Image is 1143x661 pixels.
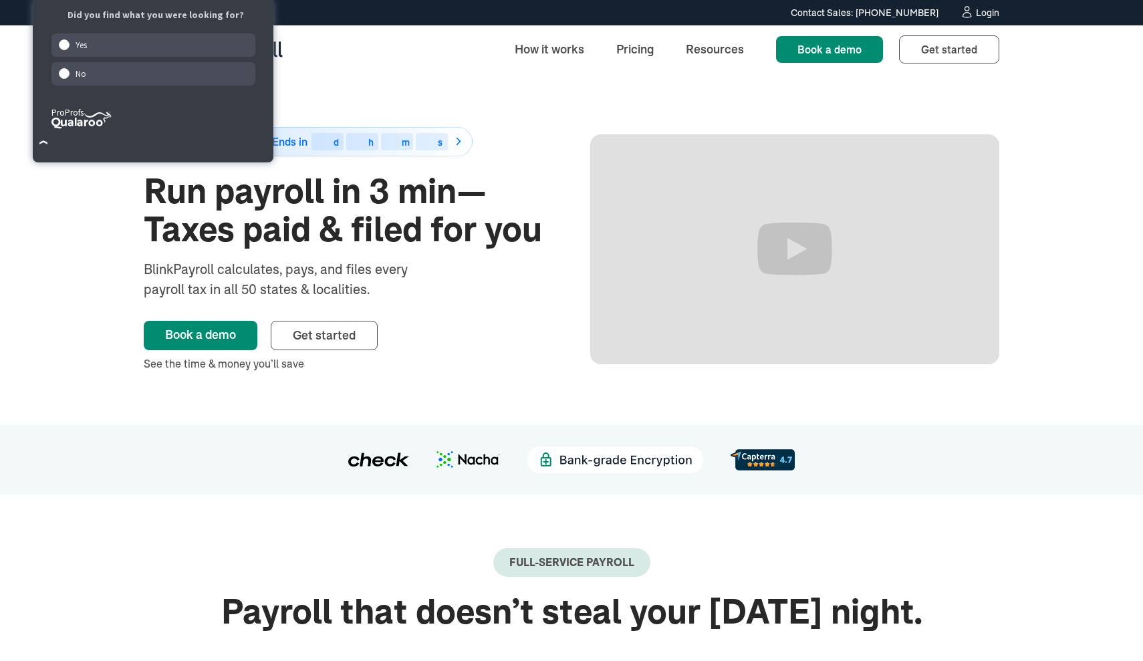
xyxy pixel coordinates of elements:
a: Get started [271,321,378,350]
tspan: ProProfs [51,107,84,118]
a: Get started [899,35,999,63]
a: How it works [504,35,595,63]
img: d56c0860-961d-46a8-819e-eda1494028f8.svg [731,449,795,470]
div: h [368,138,374,147]
a: Login [960,5,999,20]
span: Get started [293,327,356,343]
button: Close Survey [33,132,55,154]
div: Did you find what you were looking for? [49,9,262,22]
div: s [438,138,442,147]
div: Contact Sales: [PHONE_NUMBER] [791,6,938,20]
div: Login [976,8,999,17]
div: m [402,138,410,147]
h1: Run payroll in 3 min—Taxes paid & filed for you [144,172,553,249]
div: See the time & money you’ll save [144,356,553,372]
a: Pricing [606,35,664,63]
span: Book a demo [797,43,862,56]
a: ProProfs [51,122,112,132]
iframe: Run Payroll in 3 min with BlinkPayroll [590,134,999,364]
div: BlinkPayroll calculates, pays, and files every payroll tax in all 50 states & localities. [144,259,443,299]
div: Yes [51,33,256,57]
span: Get started [921,43,977,56]
h2: Payroll that doesn’t steal your [DATE] night. [144,593,999,631]
iframe: Chat Widget [914,517,1143,661]
a: Resources [675,35,755,63]
div: Full-Service payroll [509,556,634,569]
a: Book a demo [776,36,883,63]
div: d [334,138,339,147]
a: 50% off for 6 monthsEnds indhms [144,127,553,156]
a: Book a demo [144,321,257,350]
div: No [51,62,256,86]
span: Ends in [272,135,307,148]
